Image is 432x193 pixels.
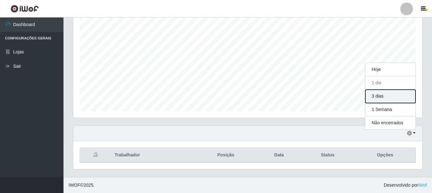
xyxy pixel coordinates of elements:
[257,148,301,163] th: Data
[365,103,415,116] button: 1 Semana
[365,76,415,90] button: 1 dia
[111,148,195,163] th: Trabalhador
[355,148,415,163] th: Opções
[365,116,415,129] button: Não encerrados
[365,63,415,76] button: Hoje
[69,182,95,189] span: © 2025 .
[10,5,39,13] img: CoreUI Logo
[384,182,427,189] span: Desenvolvido por
[365,90,415,103] button: 3 dias
[69,183,80,188] span: IWOF
[195,148,257,163] th: Posição
[418,183,427,188] a: iWof
[301,148,355,163] th: Status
